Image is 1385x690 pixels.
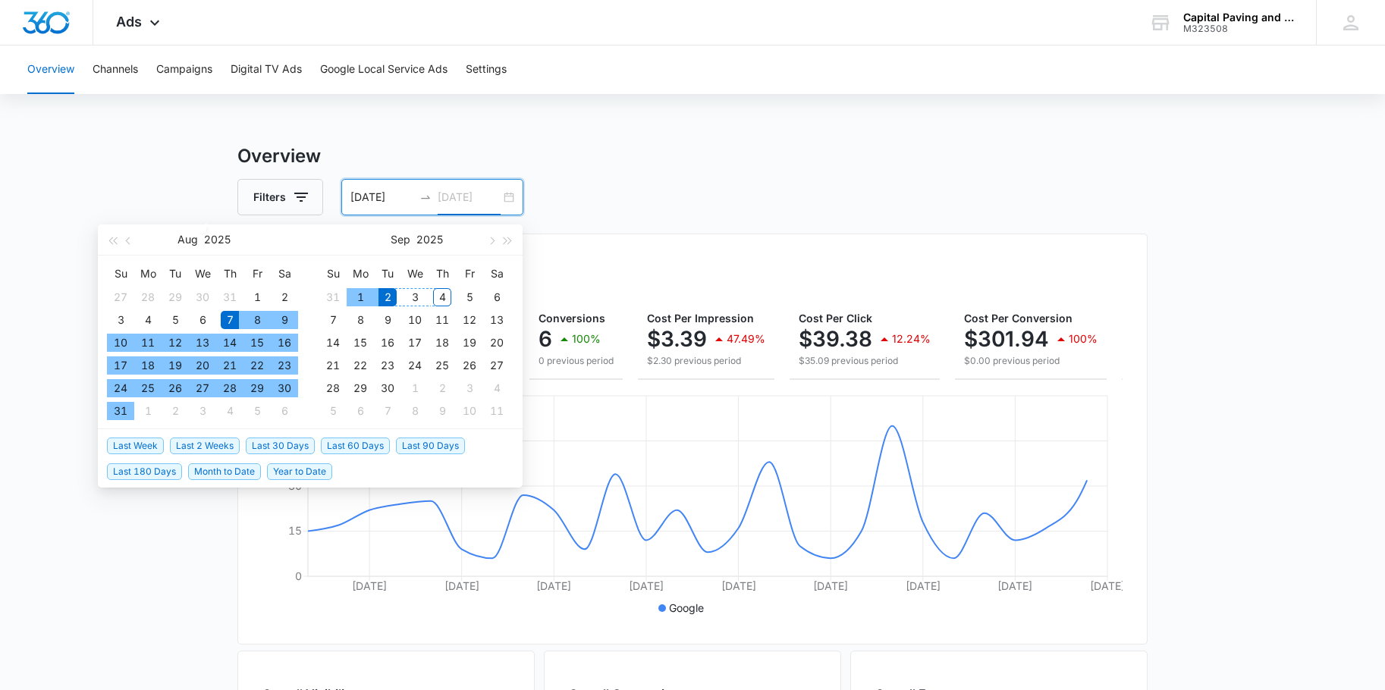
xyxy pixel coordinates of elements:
[483,331,510,354] td: 2025-09-20
[111,356,130,375] div: 17
[162,377,189,400] td: 2025-08-26
[813,579,848,592] tspan: [DATE]
[275,288,294,306] div: 2
[216,377,243,400] td: 2025-08-28
[221,288,239,306] div: 31
[271,262,298,286] th: Sa
[111,379,130,397] div: 24
[406,356,424,375] div: 24
[374,331,401,354] td: 2025-09-16
[347,331,374,354] td: 2025-09-15
[246,438,315,454] span: Last 30 Days
[319,262,347,286] th: Su
[134,354,162,377] td: 2025-08-18
[488,379,506,397] div: 4
[378,402,397,420] div: 7
[374,400,401,422] td: 2025-10-07
[444,579,479,592] tspan: [DATE]
[964,327,1049,351] p: $301.94
[429,286,456,309] td: 2025-09-04
[243,354,271,377] td: 2025-08-22
[483,400,510,422] td: 2025-10-11
[351,311,369,329] div: 8
[347,262,374,286] th: Mo
[231,45,302,94] button: Digital TV Ads
[488,356,506,375] div: 27
[1183,11,1294,24] div: account name
[433,288,451,306] div: 4
[351,379,369,397] div: 29
[647,354,765,368] p: $2.30 previous period
[107,309,134,331] td: 2025-08-03
[374,262,401,286] th: Tu
[964,312,1073,325] span: Cost Per Conversion
[483,286,510,309] td: 2025-09-06
[488,288,506,306] div: 6
[647,312,754,325] span: Cost Per Impression
[189,286,216,309] td: 2025-07-30
[374,309,401,331] td: 2025-09-09
[374,354,401,377] td: 2025-09-23
[162,331,189,354] td: 2025-08-12
[488,311,506,329] div: 13
[248,334,266,352] div: 15
[139,288,157,306] div: 28
[248,288,266,306] div: 1
[319,377,347,400] td: 2025-09-28
[166,402,184,420] div: 2
[429,331,456,354] td: 2025-09-18
[324,402,342,420] div: 5
[319,354,347,377] td: 2025-09-21
[401,354,429,377] td: 2025-09-24
[347,286,374,309] td: 2025-09-01
[406,311,424,329] div: 10
[216,262,243,286] th: Th
[267,463,332,480] span: Year to Date
[433,311,451,329] div: 11
[324,379,342,397] div: 28
[107,438,164,454] span: Last Week
[324,311,342,329] div: 7
[248,356,266,375] div: 22
[433,334,451,352] div: 18
[134,377,162,400] td: 2025-08-25
[456,377,483,400] td: 2025-10-03
[799,354,931,368] p: $35.09 previous period
[271,354,298,377] td: 2025-08-23
[170,438,240,454] span: Last 2 Weeks
[466,45,507,94] button: Settings
[433,379,451,397] div: 2
[271,400,298,422] td: 2025-09-06
[488,334,506,352] div: 20
[139,311,157,329] div: 4
[460,311,479,329] div: 12
[460,379,479,397] div: 3
[1183,24,1294,34] div: account id
[456,309,483,331] td: 2025-09-12
[271,377,298,400] td: 2025-08-30
[156,45,212,94] button: Campaigns
[243,377,271,400] td: 2025-08-29
[189,309,216,331] td: 2025-08-06
[193,356,212,375] div: 20
[351,402,369,420] div: 6
[391,224,410,255] button: Sep
[429,400,456,422] td: 2025-10-09
[669,600,704,616] p: Google
[799,327,872,351] p: $39.38
[134,309,162,331] td: 2025-08-04
[347,377,374,400] td: 2025-09-29
[243,400,271,422] td: 2025-09-05
[221,402,239,420] div: 4
[237,179,323,215] button: Filters
[319,286,347,309] td: 2025-08-31
[727,334,765,344] p: 47.49%
[189,354,216,377] td: 2025-08-20
[271,286,298,309] td: 2025-08-02
[460,356,479,375] div: 26
[166,311,184,329] div: 5
[321,438,390,454] span: Last 60 Days
[216,309,243,331] td: 2025-08-07
[204,224,231,255] button: 2025
[139,379,157,397] div: 25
